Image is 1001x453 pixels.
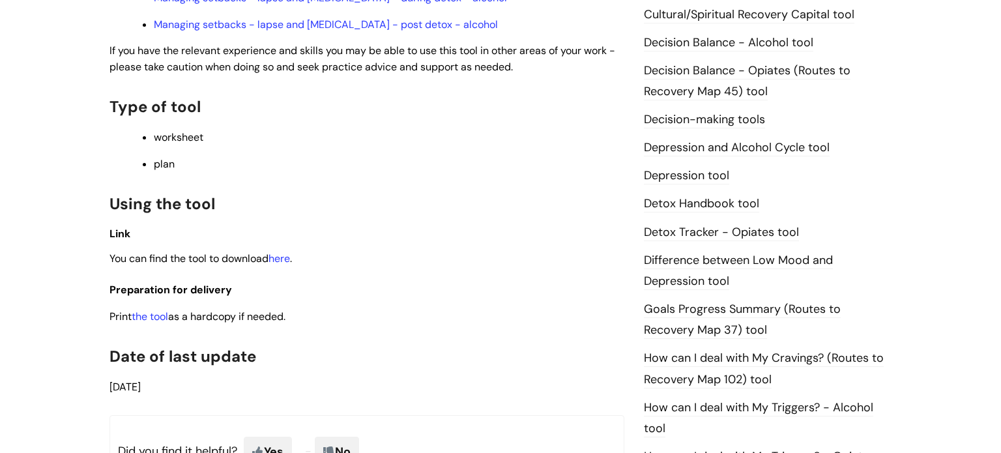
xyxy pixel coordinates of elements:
a: Cultural/Spiritual Recovery Capital tool [644,7,854,23]
span: You can find the tool to download . [109,252,292,265]
span: Date of last update [109,346,256,366]
a: Decision Balance - Alcohol tool [644,35,813,51]
span: Type of tool [109,96,201,117]
span: worksheet [154,130,203,144]
a: Detox Tracker - Opiates tool [644,224,799,241]
a: the tool [132,310,168,323]
a: Detox Handbook tool [644,196,759,212]
a: Depression tool [644,168,729,184]
a: here [268,252,290,265]
span: Preparation for delivery [109,283,232,297]
a: Decision-making tools [644,111,765,128]
a: How can I deal with My Triggers? - Alcohol tool [644,400,873,437]
a: Goals Progress Summary (Routes to Recovery Map 37) tool [644,301,841,339]
a: Difference between Low Mood and Depression tool [644,252,833,290]
span: Link [109,227,130,241]
a: Depression and Alcohol Cycle tool [644,139,830,156]
a: Managing setbacks - lapse and [MEDICAL_DATA] - post detox - alcohol [154,18,498,31]
span: Using the tool [109,194,215,214]
span: [DATE] [109,380,141,394]
span: Print as a hardcopy if needed. [109,310,285,323]
span: plan [154,157,175,171]
a: Decision Balance - Opiates (Routes to Recovery Map 45) tool [644,63,850,100]
a: How can I deal with My Cravings? (Routes to Recovery Map 102) tool [644,350,884,388]
span: If you have the relevant experience and skills you may be able to use this tool in other areas of... [109,44,615,74]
